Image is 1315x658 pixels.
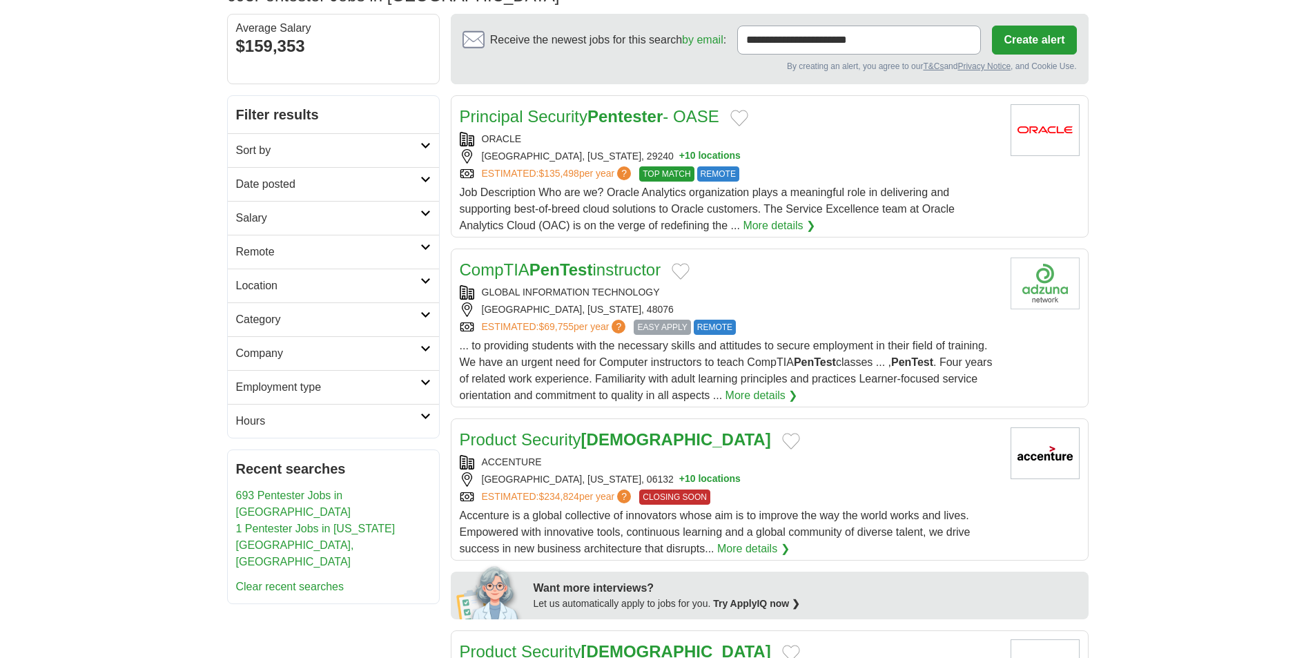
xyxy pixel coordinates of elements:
a: Privacy Notice [957,61,1011,71]
strong: Pentester [587,107,663,126]
span: + [679,149,685,164]
a: Sort by [228,133,439,167]
div: Want more interviews? [534,580,1080,597]
img: Accenture logo [1011,427,1080,479]
div: [GEOGRAPHIC_DATA], [US_STATE], 29240 [460,149,1000,164]
span: ? [617,490,631,503]
div: Let us automatically apply to jobs for you. [534,597,1080,611]
h2: Remote [236,244,420,260]
div: [GEOGRAPHIC_DATA], [US_STATE], 48076 [460,302,1000,317]
div: By creating an alert, you agree to our and , and Cookie Use. [462,60,1077,72]
span: EASY APPLY [634,320,690,335]
h2: Location [236,278,420,294]
span: REMOTE [694,320,736,335]
a: More details ❯ [725,387,798,404]
a: More details ❯ [717,541,790,557]
span: ? [612,320,625,333]
strong: PenTest [529,260,593,279]
span: + [679,472,685,487]
button: +10 locations [679,149,741,164]
a: Principal SecurityPentester- OASE [460,107,719,126]
button: +10 locations [679,472,741,487]
img: Company logo [1011,258,1080,309]
a: ESTIMATED:$69,755per year? [482,320,629,335]
span: ... to providing students with the necessary skills and attitudes to secure employment in their f... [460,340,993,401]
a: Remote [228,235,439,269]
a: Location [228,269,439,302]
a: 1 Pentester Jobs in [US_STATE][GEOGRAPHIC_DATA], [GEOGRAPHIC_DATA] [236,523,396,568]
a: Category [228,302,439,336]
img: Oracle logo [1011,104,1080,156]
h2: Category [236,311,420,328]
div: $159,353 [236,34,431,59]
h2: Filter results [228,96,439,133]
h2: Employment type [236,379,420,396]
div: [GEOGRAPHIC_DATA], [US_STATE], 06132 [460,472,1000,487]
a: Company [228,336,439,370]
button: Create alert [992,26,1076,55]
span: REMOTE [697,166,739,182]
button: Add to favorite jobs [782,433,800,449]
span: $69,755 [538,321,574,332]
h2: Recent searches [236,458,431,479]
img: apply-iq-scientist.png [456,564,523,619]
a: Clear recent searches [236,581,344,592]
a: ACCENTURE [482,456,542,467]
a: Salary [228,201,439,235]
a: ORACLE [482,133,522,144]
a: Try ApplyIQ now ❯ [713,598,800,609]
a: ESTIMATED:$135,498per year? [482,166,634,182]
a: T&Cs [923,61,944,71]
a: Employment type [228,370,439,404]
button: Add to favorite jobs [730,110,748,126]
a: CompTIAPenTestinstructor [460,260,661,279]
strong: [DEMOGRAPHIC_DATA] [581,430,771,449]
h2: Company [236,345,420,362]
span: Accenture is a global collective of innovators whose aim is to improve the way the world works an... [460,510,971,554]
a: More details ❯ [743,217,815,234]
h2: Date posted [236,176,420,193]
span: $135,498 [538,168,578,179]
h2: Sort by [236,142,420,159]
strong: PenTest [891,356,933,368]
span: $234,824 [538,491,578,502]
a: by email [682,34,723,46]
button: Add to favorite jobs [672,263,690,280]
span: ? [617,166,631,180]
a: Product Security[DEMOGRAPHIC_DATA] [460,430,771,449]
div: Average Salary [236,23,431,34]
a: Date posted [228,167,439,201]
h2: Hours [236,413,420,429]
a: ESTIMATED:$234,824per year? [482,490,634,505]
span: Job Description Who are we? Oracle Analytics organization plays a meaningful role in delivering a... [460,186,955,231]
span: CLOSING SOON [639,490,710,505]
h2: Salary [236,210,420,226]
strong: PenTest [794,356,836,368]
a: Hours [228,404,439,438]
span: TOP MATCH [639,166,694,182]
a: 693 Pentester Jobs in [GEOGRAPHIC_DATA] [236,490,351,518]
span: Receive the newest jobs for this search : [490,32,726,48]
div: GLOBAL INFORMATION TECHNOLOGY [460,285,1000,300]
